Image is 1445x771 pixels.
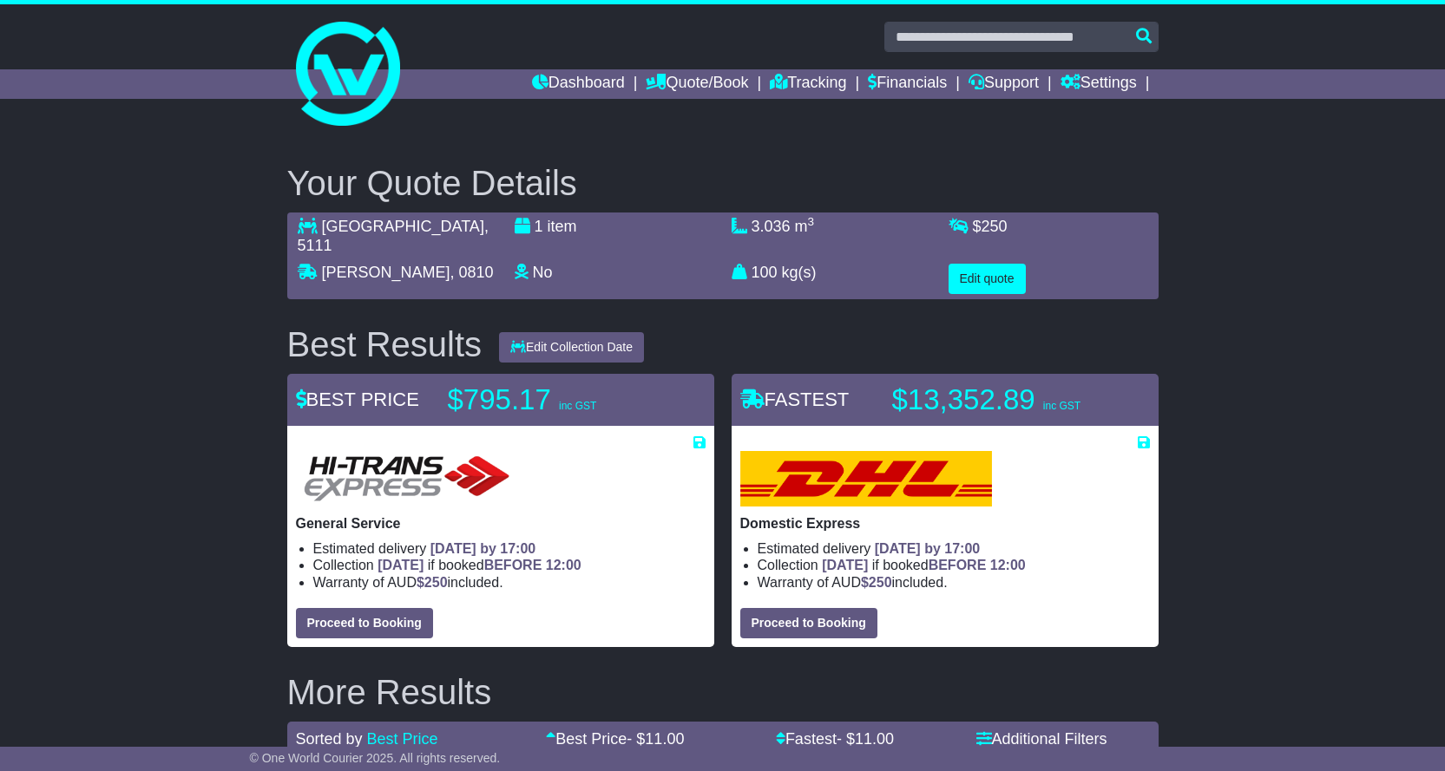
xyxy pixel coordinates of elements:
a: Best Price [367,730,438,748]
span: 11.00 [855,730,894,748]
a: Additional Filters [976,730,1107,748]
p: General Service [296,515,706,532]
sup: 3 [808,215,815,228]
span: item [548,218,577,235]
span: $ [861,575,892,590]
span: , 5111 [298,218,489,254]
span: 1 [535,218,543,235]
li: Estimated delivery [313,540,706,557]
div: Best Results [279,325,491,363]
span: [DATE] by 17:00 [875,541,981,556]
li: Collection [313,557,706,573]
a: Settings [1061,69,1137,99]
span: FASTEST [740,389,850,410]
span: $ [417,575,448,590]
a: Best Price- $11.00 [546,730,684,748]
span: inc GST [559,400,596,412]
p: $13,352.89 [892,382,1109,417]
p: Domestic Express [740,515,1150,532]
img: DHL: Domestic Express [740,451,992,506]
button: Edit quote [949,264,1026,294]
h2: More Results [287,673,1159,711]
span: BEFORE [929,558,987,572]
span: - $ [627,730,684,748]
span: 250 [869,575,892,590]
img: HiTrans: General Service [296,451,518,506]
a: Financials [868,69,947,99]
button: Edit Collection Date [499,332,644,363]
span: Sorted by [296,730,363,748]
span: 250 [424,575,448,590]
span: 11.00 [645,730,684,748]
span: if booked [378,558,581,572]
span: m [795,218,815,235]
span: [PERSON_NAME] [322,264,450,281]
a: Quote/Book [646,69,748,99]
span: BEST PRICE [296,389,419,410]
p: $795.17 [448,382,665,417]
li: Warranty of AUD included. [313,574,706,591]
span: 12:00 [546,558,581,572]
span: [DATE] by 17:00 [430,541,536,556]
span: if booked [822,558,1025,572]
span: [DATE] [822,558,868,572]
li: Estimated delivery [758,540,1150,557]
li: Collection [758,557,1150,573]
span: 250 [982,218,1008,235]
span: No [533,264,553,281]
h2: Your Quote Details [287,164,1159,202]
span: kg(s) [782,264,817,281]
span: BEFORE [484,558,542,572]
span: 12:00 [990,558,1026,572]
span: [GEOGRAPHIC_DATA] [322,218,484,235]
a: Tracking [770,69,846,99]
span: $ [973,218,1008,235]
button: Proceed to Booking [740,608,877,638]
a: Fastest- $11.00 [776,730,894,748]
span: © One World Courier 2025. All rights reserved. [250,751,501,765]
span: inc GST [1043,400,1080,412]
span: 3.036 [752,218,791,235]
span: , 0810 [450,264,494,281]
a: Support [969,69,1039,99]
span: [DATE] [378,558,424,572]
span: - $ [837,730,894,748]
li: Warranty of AUD included. [758,574,1150,591]
button: Proceed to Booking [296,608,433,638]
a: Dashboard [532,69,625,99]
span: 100 [752,264,778,281]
